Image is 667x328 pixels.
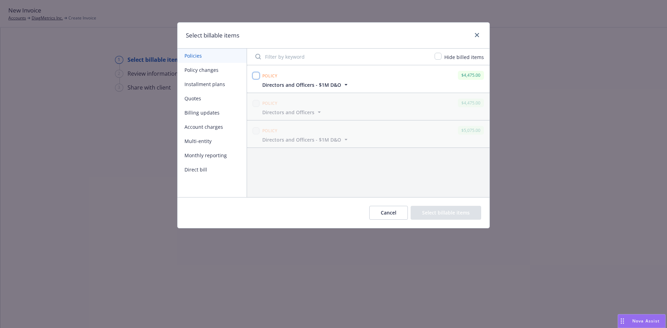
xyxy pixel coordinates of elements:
div: $4,475.00 [458,71,484,79]
button: Nova Assist [618,314,666,328]
span: Policy$5,075.00Directors and Officers - $1M D&O [247,120,489,148]
span: Policy [262,128,278,134]
button: Installment plans [178,77,247,91]
div: $5,075.00 [458,126,484,135]
button: Direct bill [178,162,247,177]
button: Cancel [369,206,408,220]
button: Policy changes [178,63,247,77]
span: Directors and Officers - $1M D&O [262,81,341,89]
div: $4,475.00 [458,99,484,107]
span: Policy [262,100,278,106]
span: Nova Assist [632,318,660,324]
button: Multi-entity [178,134,247,148]
button: Directors and Officers - $1M D&O [262,81,349,89]
h1: Select billable items [186,31,239,40]
span: Hide billed items [444,54,484,60]
span: Directors and Officers - $1M D&O [262,136,341,143]
span: Directors and Officers [262,109,314,116]
button: Quotes [178,91,247,106]
button: Directors and Officers - $1M D&O [262,136,349,143]
button: Directors and Officers [262,109,323,116]
button: Monthly reporting [178,148,247,162]
button: Policies [178,49,247,63]
button: Billing updates [178,106,247,120]
a: close [473,31,481,39]
button: Account charges [178,120,247,134]
input: Filter by keyword [251,50,430,64]
span: Policy$4,475.00Directors and Officers [247,93,489,120]
div: Drag to move [618,314,627,328]
span: Policy [262,73,278,79]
